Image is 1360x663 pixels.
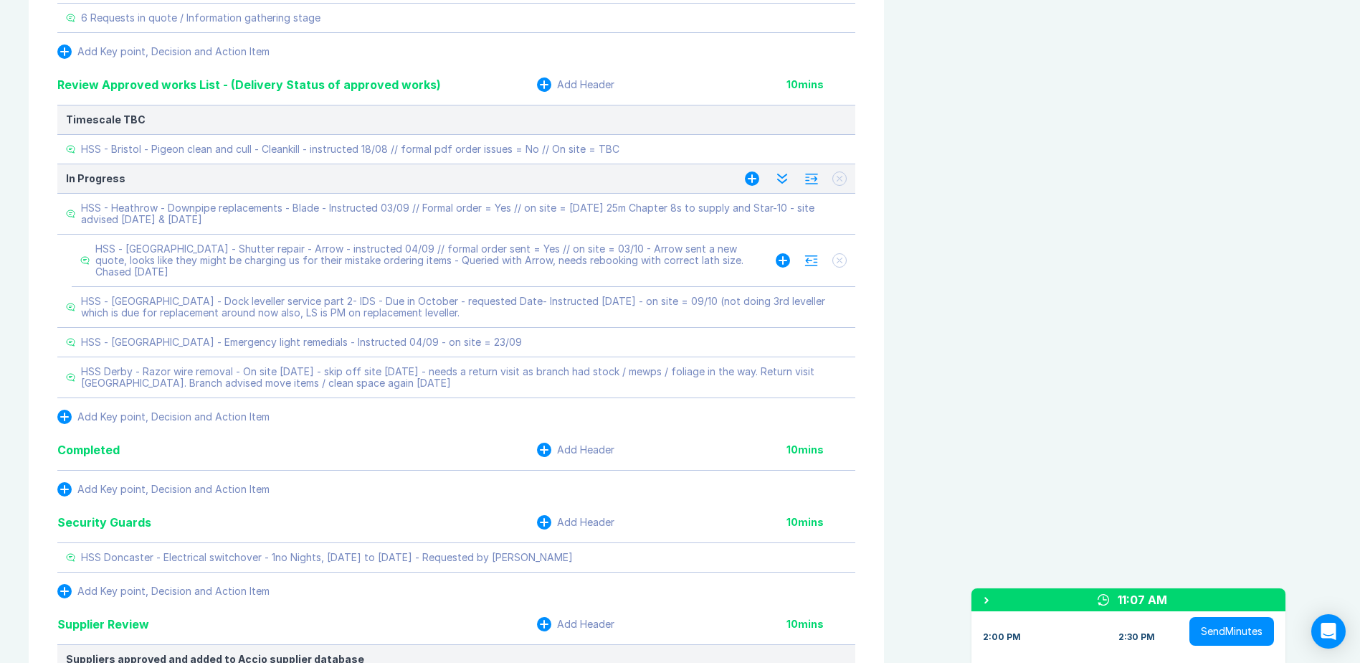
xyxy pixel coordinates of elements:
[57,514,151,531] div: Security Guards
[537,617,614,631] button: Add Header
[786,79,855,90] div: 10 mins
[57,44,270,59] button: Add Key point, Decision and Action Item
[1118,591,1167,608] div: 11:07 AM
[557,517,614,528] div: Add Header
[81,144,619,155] div: HSS - Bristol - Pigeon clean and cull - Cleankill - instructed 18/08 // formal pdf order issues =...
[983,631,1021,643] div: 2:00 PM
[537,443,614,457] button: Add Header
[77,586,270,597] div: Add Key point, Decision and Action Item
[81,12,320,24] div: 6 Requests in quote / Information gathering stage
[557,619,614,630] div: Add Header
[57,76,441,93] div: Review Approved works List - (Delivery Status of approved works)
[57,441,120,459] div: Completed
[1118,631,1155,643] div: 2:30 PM
[786,444,855,456] div: 10 mins
[786,517,855,528] div: 10 mins
[537,77,614,92] button: Add Header
[57,482,270,497] button: Add Key point, Decision and Action Item
[786,619,855,630] div: 10 mins
[57,410,270,424] button: Add Key point, Decision and Action Item
[81,337,522,348] div: HSS - [GEOGRAPHIC_DATA] - Emergency light remedials - Instructed 04/09 - on site = 23/09
[81,552,573,563] div: HSS Doncaster - Electrical switchover - 1no Nights, [DATE] to [DATE] - Requested by [PERSON_NAME]
[57,584,270,598] button: Add Key point, Decision and Action Item
[1311,614,1346,649] div: Open Intercom Messenger
[57,616,149,633] div: Supplier Review
[77,46,270,57] div: Add Key point, Decision and Action Item
[557,444,614,456] div: Add Header
[77,411,270,423] div: Add Key point, Decision and Action Item
[95,243,747,278] div: HSS - [GEOGRAPHIC_DATA] - Shutter repair - Arrow - instructed 04/09 // formal order sent = Yes //...
[81,366,847,389] div: HSS Derby - Razor wire removal - On site [DATE] - skip off site [DATE] - needs a return visit as ...
[537,515,614,530] button: Add Header
[81,296,847,319] div: HSS - [GEOGRAPHIC_DATA] - Dock leveller service part 2- IDS - Due in October - requested Date- In...
[66,114,847,126] div: Timescale TBC
[77,484,270,495] div: Add Key point, Decision and Action Item
[66,173,716,184] div: In Progress
[557,79,614,90] div: Add Header
[1189,617,1274,646] button: SendMinutes
[81,202,847,225] div: HSS - Heathrow - Downpipe replacements - Blade - Instructed 03/09 // Formal order = Yes // on sit...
